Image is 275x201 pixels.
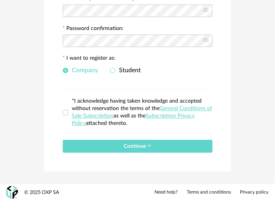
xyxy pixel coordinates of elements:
[63,140,213,153] button: Continue
[72,114,195,126] a: Subscription Privacy Policy
[124,144,151,149] span: Continue
[115,68,141,74] span: Student
[154,190,177,196] a: Need help?
[72,106,213,119] a: General Conditions of Sale Subscription
[6,186,18,200] img: OXP
[68,68,98,74] span: Company
[63,26,124,33] label: Password confirmation:
[24,190,59,196] div: © 2025 OXP SA
[72,99,213,126] span: *I acknowledge having taken knowledge and accepted without reservation the terms of the as well a...
[240,190,269,196] a: Privacy policy
[63,56,116,63] label: I want to register as:
[187,190,231,196] a: Terms and conditions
